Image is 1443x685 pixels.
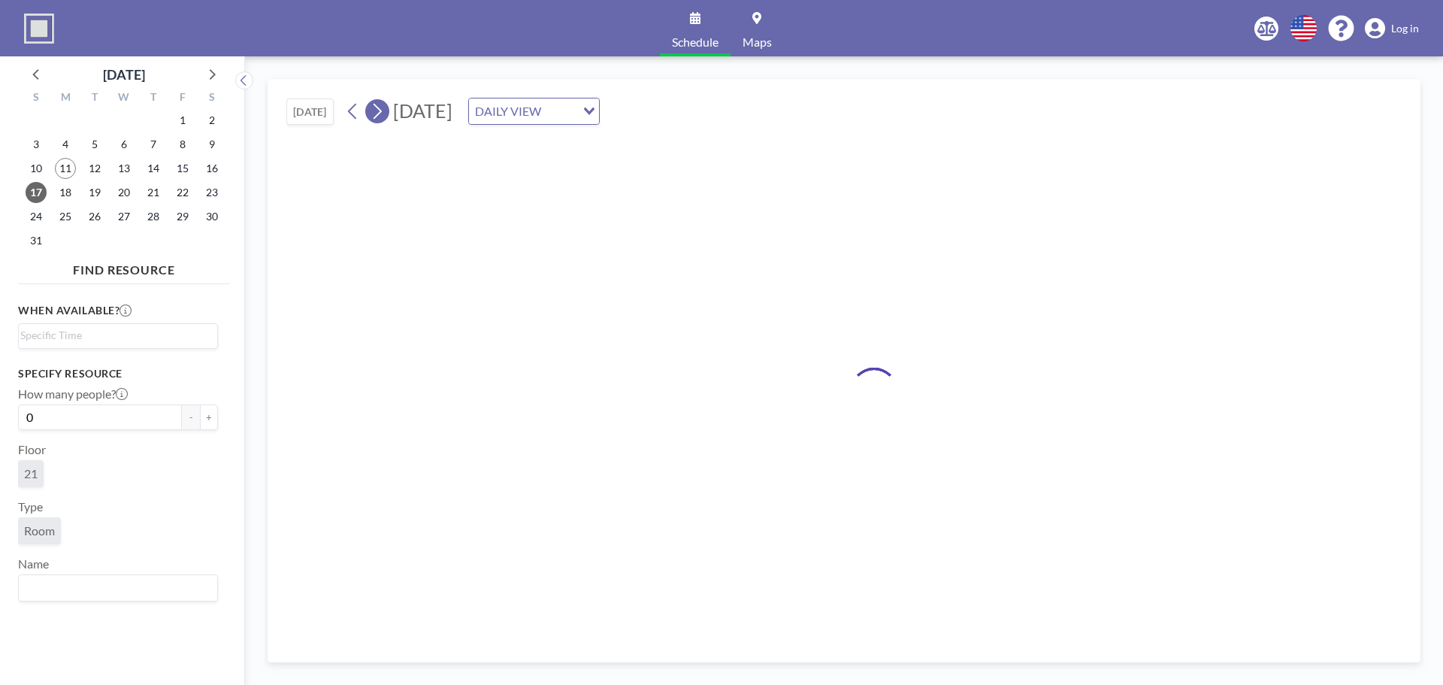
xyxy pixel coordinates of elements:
div: F [168,89,197,108]
span: Log in [1391,22,1419,35]
span: Wednesday, August 13, 2025 [113,158,135,179]
div: [DATE] [103,64,145,85]
span: Sunday, August 10, 2025 [26,158,47,179]
span: Sunday, August 24, 2025 [26,206,47,227]
div: S [22,89,51,108]
span: Thursday, August 28, 2025 [143,206,164,227]
span: Tuesday, August 19, 2025 [84,182,105,203]
span: Sunday, August 31, 2025 [26,230,47,251]
input: Search for option [546,102,574,121]
span: Saturday, August 2, 2025 [201,110,222,131]
span: Tuesday, August 5, 2025 [84,134,105,155]
span: Wednesday, August 6, 2025 [113,134,135,155]
button: [DATE] [286,99,334,125]
label: Name [18,556,49,571]
img: organization-logo [24,14,54,44]
span: Sunday, August 17, 2025 [26,182,47,203]
h3: Specify resource [18,367,218,380]
h4: FIND RESOURCE [18,256,230,277]
input: Search for option [20,327,209,344]
span: Saturday, August 9, 2025 [201,134,222,155]
label: Floor [18,442,46,457]
div: T [138,89,168,108]
label: How many people? [18,386,128,402]
span: Monday, August 18, 2025 [55,182,76,203]
button: + [200,405,218,430]
span: Tuesday, August 12, 2025 [84,158,105,179]
span: 21 [24,466,38,481]
span: Friday, August 1, 2025 [172,110,193,131]
span: Room [24,523,55,538]
button: - [182,405,200,430]
span: DAILY VIEW [472,102,544,121]
span: Tuesday, August 26, 2025 [84,206,105,227]
div: Search for option [19,575,217,601]
span: Thursday, August 7, 2025 [143,134,164,155]
span: Friday, August 15, 2025 [172,158,193,179]
div: T [80,89,110,108]
span: Friday, August 8, 2025 [172,134,193,155]
a: Log in [1365,18,1419,39]
div: M [51,89,80,108]
span: Maps [743,36,772,48]
span: Saturday, August 23, 2025 [201,182,222,203]
div: Search for option [19,324,217,347]
span: Thursday, August 14, 2025 [143,158,164,179]
span: Schedule [672,36,718,48]
div: S [197,89,226,108]
span: Saturday, August 30, 2025 [201,206,222,227]
input: Search for option [20,578,209,598]
span: Wednesday, August 27, 2025 [113,206,135,227]
span: Monday, August 4, 2025 [55,134,76,155]
span: Friday, August 22, 2025 [172,182,193,203]
span: [DATE] [393,99,452,122]
span: Saturday, August 16, 2025 [201,158,222,179]
span: Wednesday, August 20, 2025 [113,182,135,203]
span: Sunday, August 3, 2025 [26,134,47,155]
span: Monday, August 25, 2025 [55,206,76,227]
div: W [110,89,139,108]
span: Friday, August 29, 2025 [172,206,193,227]
span: Thursday, August 21, 2025 [143,182,164,203]
span: Monday, August 11, 2025 [55,158,76,179]
div: Search for option [469,99,599,124]
label: Type [18,499,43,514]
